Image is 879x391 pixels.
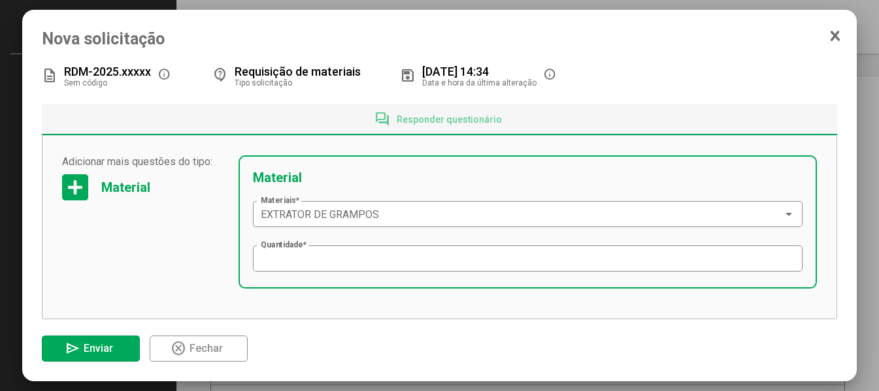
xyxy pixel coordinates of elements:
span: Tipo solicitação [235,78,292,87]
span: RDM-2025.xxxxx [64,65,151,78]
mat-icon: save [400,68,416,84]
div: Material [101,180,150,195]
span: Fechar [190,342,223,354]
div: Material [253,170,302,185]
span: Data e hora da última alteração [422,78,537,87]
span: Adicionar mais questões do tipo: [62,155,225,168]
span: Nova solicitação [42,29,838,48]
button: Fechar [150,336,248,362]
span: EXTRATOR DE GRAMPOS [261,208,379,221]
mat-icon: send [65,341,80,356]
button: Enviar [42,336,140,362]
span: Responder questionário [397,114,502,125]
span: Sem código [64,78,107,87]
mat-icon: highlight_off [171,341,186,356]
mat-icon: info [543,68,559,84]
mat-icon: contact_support [212,68,228,84]
mat-icon: info [158,68,173,84]
mat-icon: forum [374,112,390,127]
span: Enviar [84,342,113,354]
span: [DATE] 14:34 [422,65,489,78]
span: Requisição de materiais [235,65,361,78]
mat-icon: description [42,68,58,84]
